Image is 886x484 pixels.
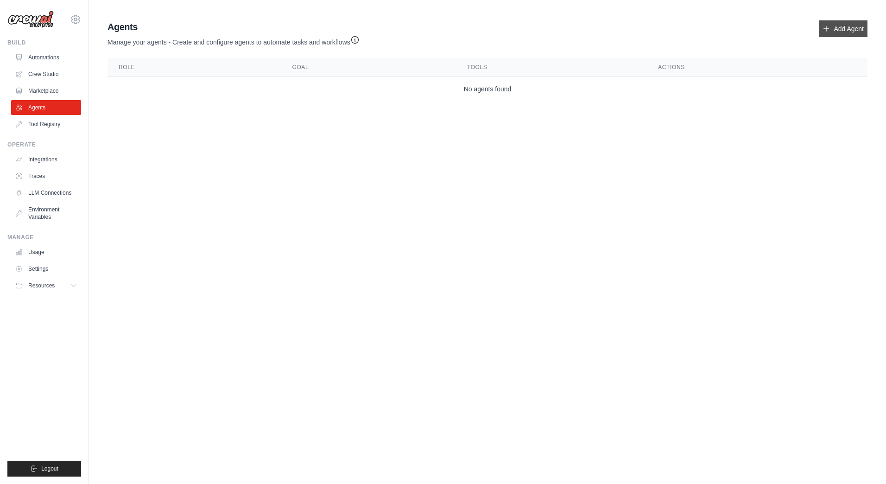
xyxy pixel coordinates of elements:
td: No agents found [108,77,867,102]
a: Crew Studio [11,67,81,82]
a: Environment Variables [11,202,81,224]
a: Traces [11,169,81,184]
a: Tool Registry [11,117,81,132]
button: Resources [11,278,81,293]
div: Build [7,39,81,46]
h2: Agents [108,20,360,33]
th: Goal [281,58,456,77]
span: Resources [28,282,55,289]
a: Usage [11,245,81,260]
a: Add Agent [819,20,867,37]
a: Marketplace [11,83,81,98]
div: Operate [7,141,81,148]
div: Manage [7,234,81,241]
img: Logo [7,11,54,28]
a: Automations [11,50,81,65]
a: Agents [11,100,81,115]
p: Manage your agents - Create and configure agents to automate tasks and workflows [108,33,360,47]
a: Integrations [11,152,81,167]
th: Actions [647,58,867,77]
a: LLM Connections [11,185,81,200]
a: Settings [11,261,81,276]
button: Logout [7,461,81,477]
span: Logout [41,465,58,472]
th: Tools [456,58,647,77]
th: Role [108,58,281,77]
